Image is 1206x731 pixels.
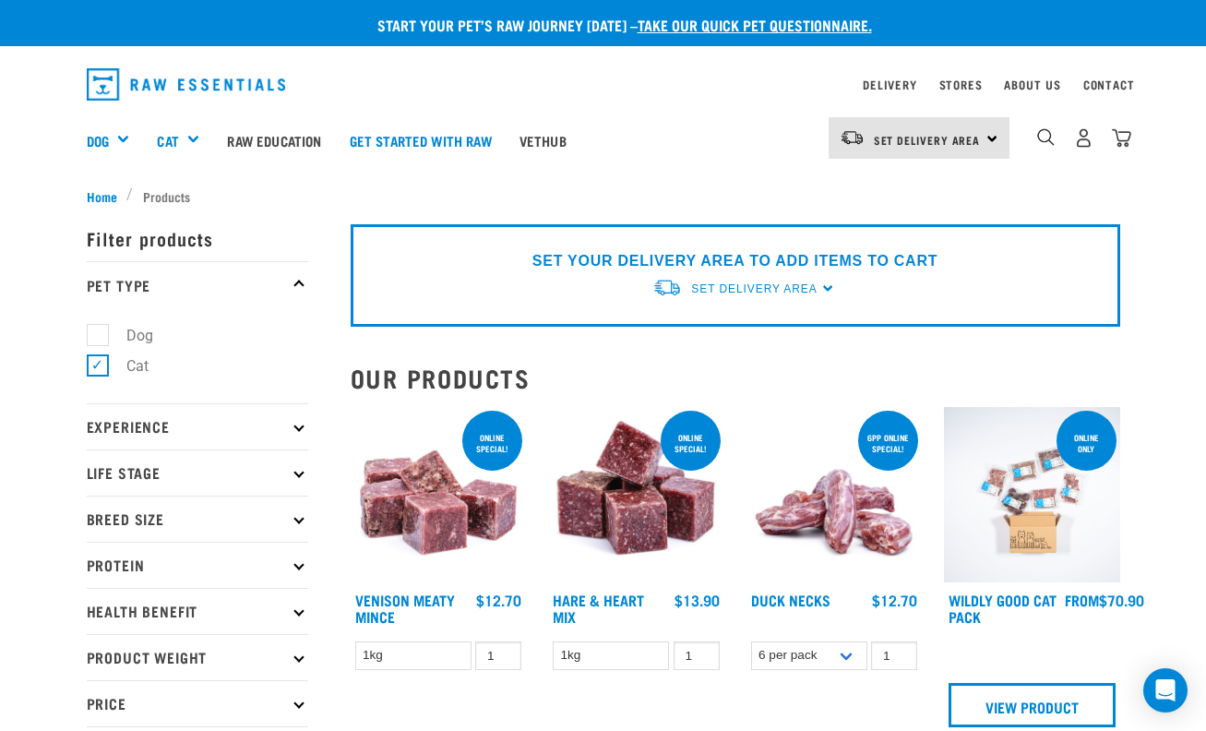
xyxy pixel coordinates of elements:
a: Stores [939,81,983,88]
div: ONLINE ONLY [1057,424,1116,462]
div: $12.70 [872,592,917,608]
p: Price [87,680,308,726]
img: Raw Essentials Logo [87,68,286,101]
p: SET YOUR DELIVERY AREA TO ADD ITEMS TO CART [532,250,937,272]
img: 1117 Venison Meat Mince 01 [351,407,527,583]
a: Duck Necks [751,595,830,604]
p: Life Stage [87,449,308,496]
input: 1 [475,641,521,670]
span: Set Delivery Area [874,137,981,143]
a: Dog [87,130,109,151]
span: FROM [1065,595,1099,604]
div: 6pp online special! [858,424,918,462]
div: $13.90 [675,592,720,608]
img: home-icon@2x.png [1112,128,1131,148]
span: Home [87,186,117,206]
a: Cat [157,130,178,151]
input: 1 [674,641,720,670]
a: Hare & Heart Mix [553,595,644,620]
img: Pile Of Duck Necks For Pets [746,407,923,583]
a: Raw Education [213,103,335,177]
a: take our quick pet questionnaire. [638,20,872,29]
label: Cat [97,354,156,377]
img: home-icon-1@2x.png [1037,128,1055,146]
span: Set Delivery Area [691,282,817,295]
a: About Us [1004,81,1060,88]
img: van-moving.png [840,129,865,146]
p: Protein [87,542,308,588]
input: 1 [871,641,917,670]
nav: dropdown navigation [72,61,1135,108]
img: van-moving.png [652,278,682,297]
a: Vethub [506,103,580,177]
a: Get started with Raw [336,103,506,177]
div: Open Intercom Messenger [1143,668,1188,713]
p: Experience [87,403,308,449]
p: Health Benefit [87,588,308,634]
div: ONLINE SPECIAL! [462,424,522,462]
img: Cat 0 2sec [944,407,1120,583]
p: Filter products [87,215,308,261]
a: Home [87,186,127,206]
nav: breadcrumbs [87,186,1120,206]
a: Contact [1083,81,1135,88]
div: $70.90 [1065,592,1144,608]
a: Wildly Good Cat Pack [949,595,1057,620]
a: Venison Meaty Mince [355,595,455,620]
div: $12.70 [476,592,521,608]
a: Delivery [863,81,916,88]
p: Product Weight [87,634,308,680]
p: Breed Size [87,496,308,542]
h2: Our Products [351,364,1120,392]
label: Dog [97,324,161,347]
img: user.png [1074,128,1093,148]
a: View Product [949,683,1116,727]
p: Pet Type [87,261,308,307]
div: ONLINE SPECIAL! [661,424,721,462]
img: Pile Of Cubed Hare Heart For Pets [548,407,724,583]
